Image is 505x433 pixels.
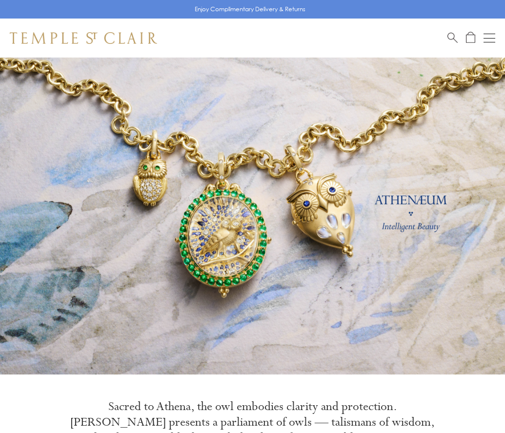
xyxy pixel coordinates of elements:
button: Open navigation [484,32,495,44]
img: Temple St. Clair [10,32,157,44]
a: Search [447,32,458,44]
p: Enjoy Complimentary Delivery & Returns [195,4,305,14]
a: Open Shopping Bag [466,32,475,44]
